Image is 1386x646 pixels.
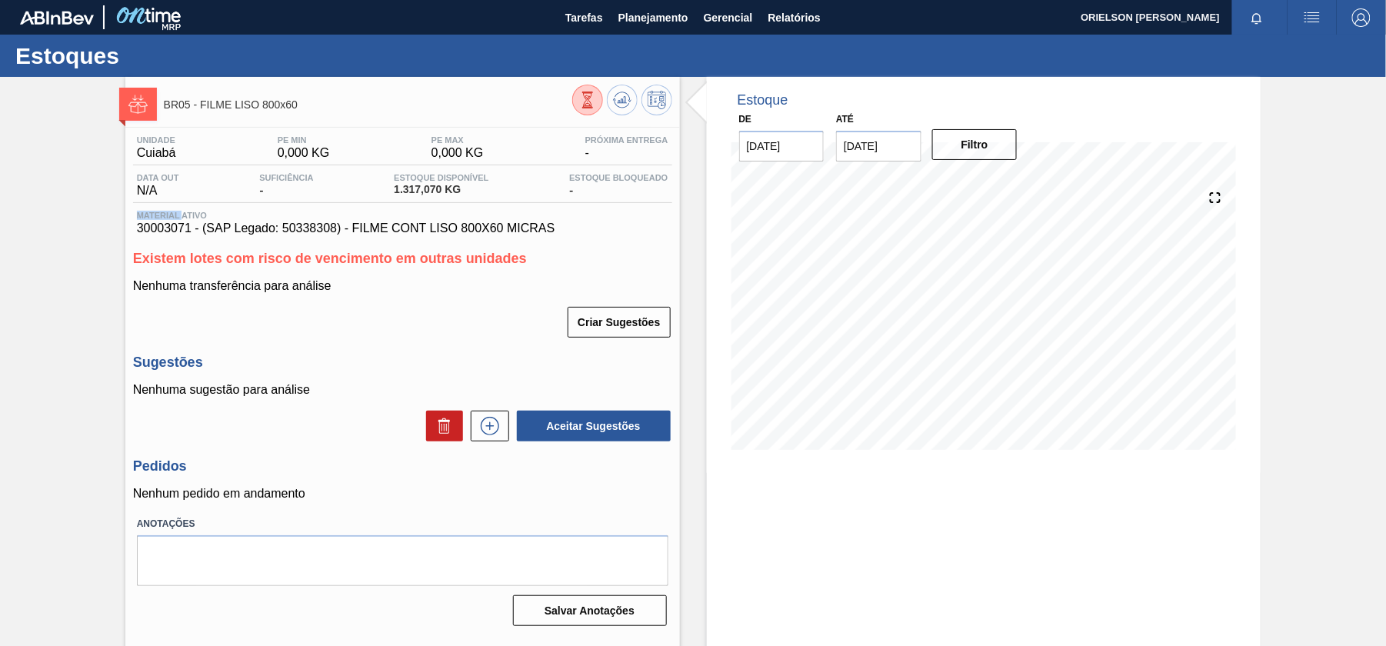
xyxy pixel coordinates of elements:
[128,95,148,114] img: Ícone
[585,135,668,145] span: Próxima Entrega
[431,146,484,160] span: 0,000 KG
[137,173,179,182] span: Data out
[259,173,313,182] span: Suficiência
[618,8,688,27] span: Planejamento
[431,135,484,145] span: PE MAX
[133,251,527,266] span: Existem lotes com risco de vencimento em outras unidades
[768,8,821,27] span: Relatórios
[509,409,672,443] div: Aceitar Sugestões
[463,411,509,441] div: Nova sugestão
[15,47,288,65] h1: Estoques
[137,146,176,160] span: Cuiabá
[278,146,330,160] span: 0,000 KG
[133,458,672,475] h3: Pedidos
[704,8,753,27] span: Gerencial
[20,11,94,25] img: TNhmsLtSVTkK8tSr43FrP2fwEKptu5GPRR3wAAAABJRU5ErkJggg==
[278,135,330,145] span: PE MIN
[137,221,668,235] span: 30003071 - (SAP Legado: 50338308) - FILME CONT LISO 800X60 MICRAS
[133,383,672,397] p: Nenhuma sugestão para análise
[568,307,670,338] button: Criar Sugestões
[394,173,488,182] span: Estoque Disponível
[836,114,854,125] label: Até
[133,279,672,293] p: Nenhuma transferência para análise
[738,92,788,108] div: Estoque
[137,211,668,220] span: Material ativo
[418,411,463,441] div: Excluir Sugestões
[836,131,921,161] input: dd/mm/yyyy
[255,173,317,198] div: -
[137,135,176,145] span: Unidade
[394,184,488,195] span: 1.317,070 KG
[133,487,672,501] p: Nenhum pedido em andamento
[569,173,668,182] span: Estoque Bloqueado
[133,173,183,198] div: N/A
[581,135,672,160] div: -
[513,595,667,626] button: Salvar Anotações
[572,85,603,115] button: Visão Geral dos Estoques
[739,114,752,125] label: De
[641,85,672,115] button: Programar Estoque
[1303,8,1321,27] img: userActions
[1352,8,1371,27] img: Logout
[607,85,638,115] button: Atualizar Gráfico
[565,8,603,27] span: Tarefas
[565,173,671,198] div: -
[137,513,668,535] label: Anotações
[739,131,825,161] input: dd/mm/yyyy
[517,411,671,441] button: Aceitar Sugestões
[569,305,671,339] div: Criar Sugestões
[1232,7,1281,28] button: Notificações
[164,99,572,111] span: BR05 - FILME LISO 800x60
[932,129,1018,160] button: Filtro
[133,355,672,371] h3: Sugestões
